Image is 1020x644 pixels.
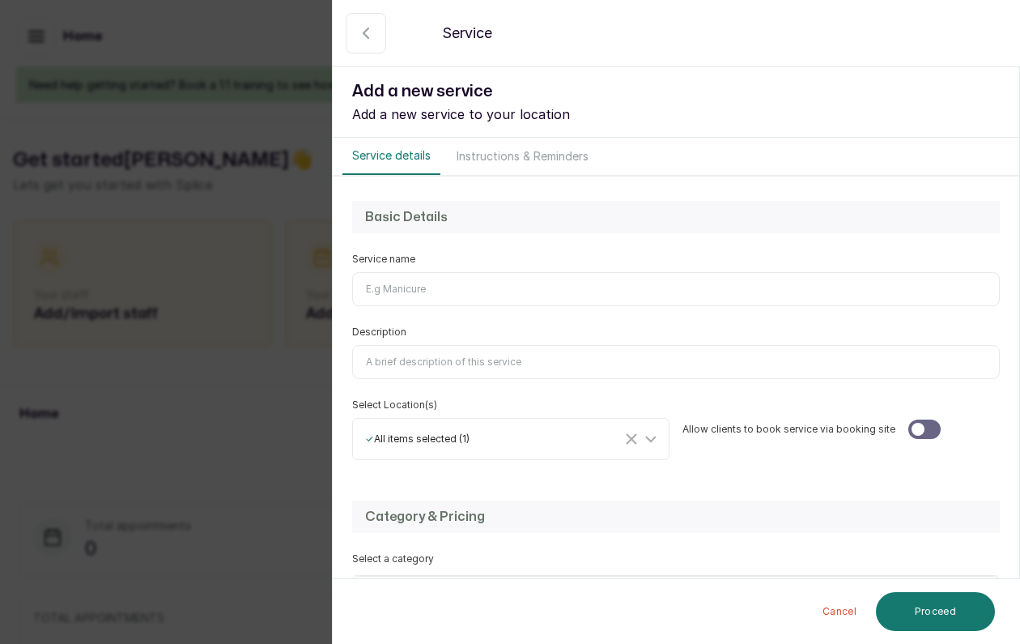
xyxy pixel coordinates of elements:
span: ✓ [365,433,374,445]
p: Service [442,22,492,45]
div: All items selected ( 1 ) [365,433,622,446]
label: Select a category [352,552,434,565]
label: Select Location(s) [352,399,437,412]
label: Description [352,326,406,339]
button: Service details [342,138,440,175]
h2: Category & Pricing [365,507,987,527]
label: Allow clients to book service via booking site [682,423,895,436]
button: Cancel [810,592,869,631]
button: Instructions & Reminders [447,138,598,175]
button: Proceed [876,592,995,631]
button: Clear Selected [622,429,641,449]
input: E.g Manicure [352,272,1000,306]
input: A brief description of this service [352,345,1000,379]
h2: Basic Details [365,207,987,227]
h1: Add a new service [352,79,1000,104]
p: Add a new service to your location [352,104,1000,124]
label: Service name [352,253,415,266]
